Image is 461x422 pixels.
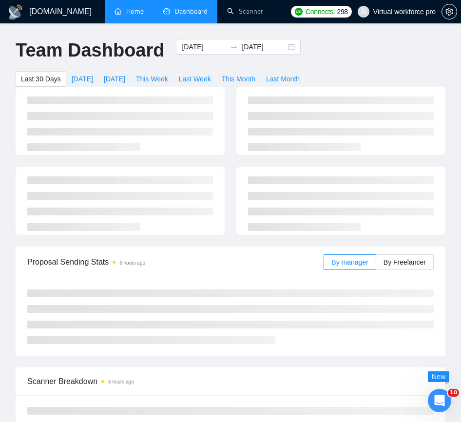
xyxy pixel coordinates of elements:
[448,389,459,397] span: 10
[432,373,445,381] span: New
[119,260,145,266] time: 6 hours ago
[230,43,238,51] span: to
[222,74,255,84] span: This Month
[163,8,170,15] span: dashboard
[8,4,23,20] img: logo
[266,74,300,84] span: Last Month
[428,389,451,412] iframe: Intercom live chat
[261,71,305,87] button: Last Month
[442,8,457,16] a: setting
[216,71,261,87] button: This Month
[306,6,335,17] span: Connects:
[295,8,303,16] img: upwork-logo.png
[131,71,173,87] button: This Week
[104,74,125,84] span: [DATE]
[230,43,238,51] span: swap-right
[360,8,367,15] span: user
[72,74,93,84] span: [DATE]
[16,71,66,87] button: Last 30 Days
[21,74,61,84] span: Last 30 Days
[175,7,208,16] span: Dashboard
[337,6,347,17] span: 298
[98,71,131,87] button: [DATE]
[442,8,457,16] span: setting
[442,4,457,19] button: setting
[27,256,324,268] span: Proposal Sending Stats
[27,375,434,387] span: Scanner Breakdown
[182,41,226,52] input: Start date
[179,74,211,84] span: Last Week
[173,71,216,87] button: Last Week
[108,379,134,384] time: 6 hours ago
[136,74,168,84] span: This Week
[66,71,98,87] button: [DATE]
[331,258,368,266] span: By manager
[227,7,263,16] a: searchScanner
[115,7,144,16] a: homeHome
[384,258,426,266] span: By Freelancer
[16,39,164,62] h1: Team Dashboard
[242,41,286,52] input: End date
